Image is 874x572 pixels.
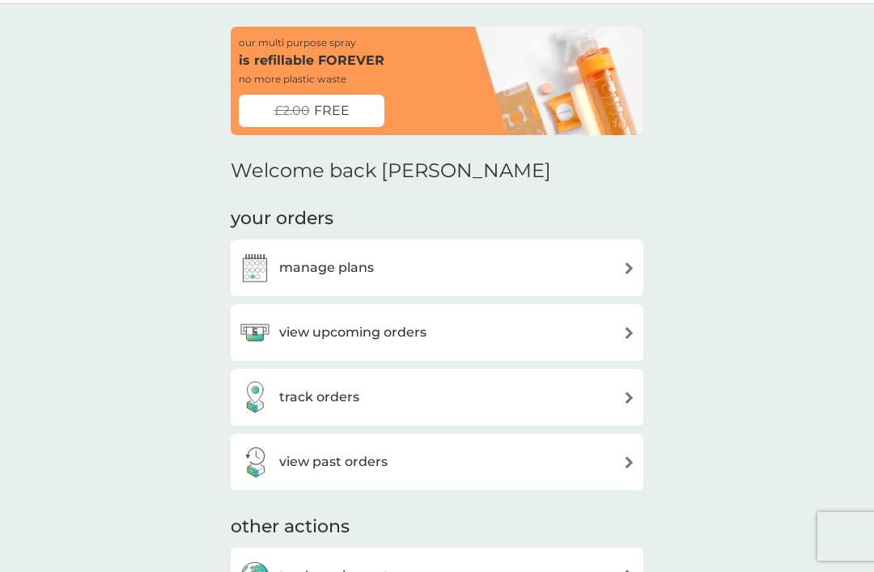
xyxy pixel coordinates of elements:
[623,392,635,404] img: arrow right
[231,515,350,540] h3: other actions
[314,100,350,121] span: FREE
[623,262,635,274] img: arrow right
[239,50,384,71] p: is refillable FOREVER
[623,456,635,468] img: arrow right
[239,71,346,87] p: no more plastic waste
[231,206,333,231] h3: your orders
[231,159,551,183] h2: Welcome back [PERSON_NAME]
[279,451,388,472] h3: view past orders
[623,327,635,339] img: arrow right
[279,322,426,343] h3: view upcoming orders
[239,35,356,50] p: our multi purpose spray
[279,387,359,408] h3: track orders
[274,100,310,121] span: £2.00
[279,257,374,278] h3: manage plans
